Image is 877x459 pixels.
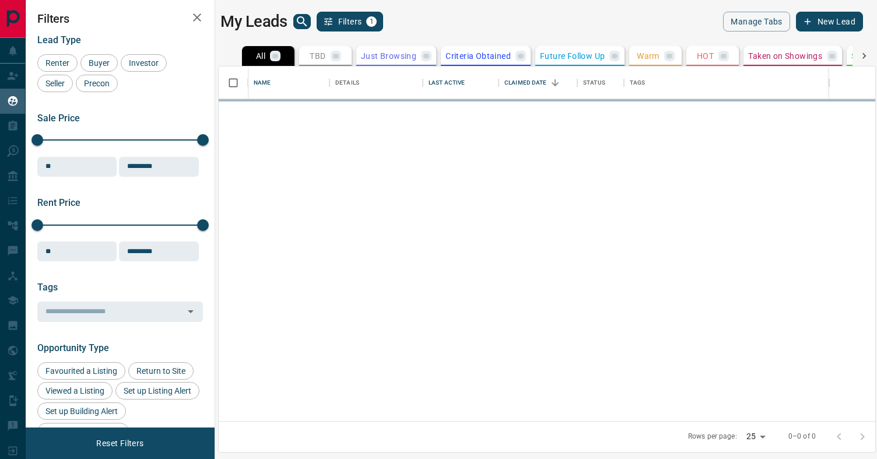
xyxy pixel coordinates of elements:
span: Rent Price [37,197,80,208]
span: Reactivated Account [41,427,125,436]
span: Sale Price [37,113,80,124]
button: Filters1 [317,12,384,31]
button: New Lead [796,12,863,31]
div: Reactivated Account [37,423,129,440]
div: Return to Site [128,362,194,380]
p: 0–0 of 0 [788,432,816,442]
button: Open [183,303,199,320]
h1: My Leads [220,12,287,31]
span: Buyer [85,58,114,68]
p: HOT [697,52,714,60]
p: Criteria Obtained [445,52,511,60]
span: Opportunity Type [37,342,109,353]
p: Just Browsing [361,52,416,60]
div: Renter [37,54,78,72]
div: Last Active [423,66,499,99]
p: Warm [637,52,659,60]
span: Tags [37,282,58,293]
div: Buyer [80,54,118,72]
div: Investor [121,54,167,72]
p: Rows per page: [688,432,737,442]
div: Status [583,66,605,99]
div: Seller [37,75,73,92]
button: search button [293,14,311,29]
span: Lead Type [37,34,81,45]
p: Future Follow Up [540,52,605,60]
div: Claimed Date [499,66,577,99]
button: Sort [547,75,563,91]
span: Renter [41,58,73,68]
div: Last Active [429,66,465,99]
p: All [256,52,265,60]
div: Status [577,66,624,99]
button: Reset Filters [89,433,151,453]
div: Claimed Date [504,66,547,99]
div: Favourited a Listing [37,362,125,380]
div: 25 [742,428,770,445]
div: Name [254,66,271,99]
div: Details [335,66,359,99]
span: Set up Building Alert [41,407,122,416]
span: Return to Site [132,366,190,376]
button: Manage Tabs [723,12,790,31]
span: Viewed a Listing [41,386,108,395]
div: Set up Listing Alert [115,382,199,400]
div: Precon [76,75,118,92]
div: Tags [630,66,646,99]
p: Taken on Showings [748,52,822,60]
div: Name [248,66,329,99]
div: Viewed a Listing [37,382,113,400]
div: Set up Building Alert [37,402,126,420]
span: Favourited a Listing [41,366,121,376]
div: Details [329,66,423,99]
span: Set up Listing Alert [120,386,195,395]
span: Seller [41,79,69,88]
span: Investor [125,58,163,68]
span: 1 [367,17,376,26]
div: Tags [624,66,829,99]
span: Precon [80,79,114,88]
h2: Filters [37,12,203,26]
p: TBD [310,52,325,60]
